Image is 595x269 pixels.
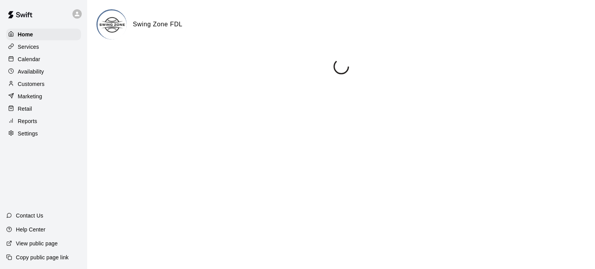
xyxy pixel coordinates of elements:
[6,53,81,65] a: Calendar
[6,91,81,102] a: Marketing
[18,117,37,125] p: Reports
[16,240,58,247] p: View public page
[18,93,42,100] p: Marketing
[18,130,38,137] p: Settings
[18,43,39,51] p: Services
[16,254,69,261] p: Copy public page link
[6,29,81,40] a: Home
[98,10,127,39] img: Swing Zone FDL logo
[6,66,81,77] a: Availability
[6,115,81,127] a: Reports
[18,80,45,88] p: Customers
[6,78,81,90] a: Customers
[18,105,32,113] p: Retail
[18,68,44,75] p: Availability
[6,103,81,115] a: Retail
[16,226,45,233] p: Help Center
[6,41,81,53] a: Services
[16,212,43,219] p: Contact Us
[18,31,33,38] p: Home
[18,55,40,63] p: Calendar
[6,128,81,139] a: Settings
[133,19,182,29] h6: Swing Zone FDL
